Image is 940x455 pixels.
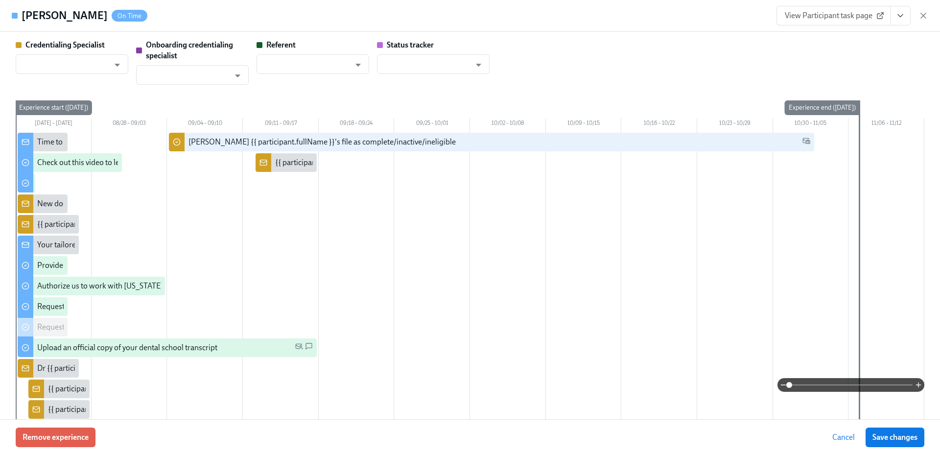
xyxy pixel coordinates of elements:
[776,6,891,25] a: View Participant task page
[351,57,366,72] button: Open
[785,100,860,115] div: Experience end ([DATE])
[825,428,862,447] button: Cancel
[37,260,262,271] div: Provide us with some extra info for the [US_STATE] state application
[621,118,697,131] div: 10/16 – 10/22
[785,11,882,21] span: View Participant task page
[37,239,222,250] div: Your tailored to-do list for [US_STATE] licensing process
[112,12,147,20] span: On Time
[832,432,855,442] span: Cancel
[22,8,108,23] h4: [PERSON_NAME]
[16,118,92,131] div: [DATE] – [DATE]
[188,137,456,147] div: [PERSON_NAME] {{ participant.fullName }}'s file as complete/inactive/ineligible
[295,342,303,354] span: Personal Email
[546,118,622,131] div: 10/09 – 10/15
[848,118,924,131] div: 11/06 – 11/12
[110,57,125,72] button: Open
[697,118,773,131] div: 10/23 – 10/29
[37,281,212,291] div: Authorize us to work with [US_STATE] on your behalf
[243,118,319,131] div: 09/11 – 09/17
[37,137,204,147] div: Time to begin your [US_STATE] license application
[230,68,245,83] button: Open
[167,118,243,131] div: 09/04 – 09/10
[37,363,266,374] div: Dr {{ participant.fullName }} sent [US_STATE] licensing requirements
[37,198,278,209] div: New doctor enrolled in OCC licensure process: {{ participant.fullName }}
[37,342,217,353] div: Upload an official copy of your dental school transcript
[387,40,434,49] strong: Status tracker
[305,342,313,354] span: SMS
[802,137,810,148] span: Work Email
[37,322,130,333] div: Request your JCDNE scores
[37,157,201,168] div: Check out this video to learn more about the OCC
[275,157,509,168] div: {{ participant.fullName }} has uploaded their Third Party Authorization
[266,40,296,49] strong: Referent
[773,118,849,131] div: 10/30 – 11/05
[25,40,105,49] strong: Credentialing Specialist
[394,118,470,131] div: 09/25 – 10/01
[37,301,271,312] div: Request proof of your {{ participant.regionalExamPassed }} test scores
[471,57,486,72] button: Open
[319,118,395,131] div: 09/18 – 09/24
[16,428,95,447] button: Remove experience
[48,404,303,415] div: {{ participant.fullName }} has uploaded a receipt for their regional test scores
[23,432,89,442] span: Remove experience
[37,219,229,230] div: {{ participant.fullName }} has answered the questionnaire
[470,118,546,131] div: 10/02 – 10/08
[15,100,92,115] div: Experience start ([DATE])
[872,432,917,442] span: Save changes
[146,40,233,60] strong: Onboarding credentialing specialist
[866,428,924,447] button: Save changes
[92,118,167,131] div: 08/28 – 09/03
[890,6,911,25] button: View task page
